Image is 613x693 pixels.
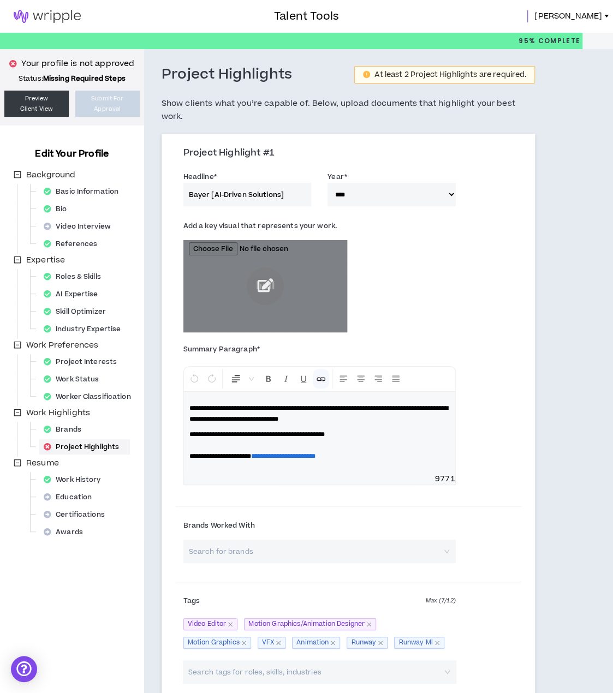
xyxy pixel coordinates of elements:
[24,457,61,470] span: Resume
[204,369,220,389] button: Redo
[313,369,329,389] button: Insert Link
[534,10,602,22] span: [PERSON_NAME]
[260,369,277,389] button: Format Bold
[347,637,388,649] span: Runway
[186,369,203,389] button: Undo
[183,147,522,159] h3: Project Highlight #1
[183,168,217,186] label: Headline
[183,618,238,630] span: Video Editor
[14,256,21,264] span: minus-square
[278,369,294,389] button: Format Italics
[241,640,247,646] span: close
[14,459,21,467] span: minus-square
[39,389,142,404] div: Worker Classification
[39,304,117,319] div: Skill Optimizer
[39,184,129,199] div: Basic Information
[24,339,100,352] span: Work Preferences
[183,521,255,530] span: Brands Worked With
[26,457,59,469] span: Resume
[14,341,21,349] span: minus-square
[26,169,75,181] span: Background
[39,439,130,455] div: Project Highlights
[4,91,69,117] a: PreviewClient View
[244,618,376,630] span: Motion Graphics/Animation Designer
[330,640,336,646] span: close
[374,71,526,79] div: At least 2 Project Highlights are required.
[328,168,347,186] label: Year
[39,269,112,284] div: Roles & Skills
[39,472,112,487] div: Work History
[26,254,65,266] span: Expertise
[435,474,455,485] span: 9771
[26,339,98,351] span: Work Preferences
[183,217,337,235] label: Add a key visual that represents your work.
[11,656,37,682] div: Open Intercom Messenger
[24,169,78,182] span: Background
[335,369,352,389] button: Left Align
[394,637,444,649] span: Runway Ml
[183,183,311,206] input: Case Study Headline
[274,8,339,25] h3: Talent Tools
[39,321,132,337] div: Industry Expertise
[39,524,94,540] div: Awards
[435,640,440,646] span: close
[21,58,134,70] p: Your profile is not approved
[31,147,113,160] h3: Edit Your Profile
[370,369,386,389] button: Right Align
[24,254,67,267] span: Expertise
[39,354,128,369] div: Project Interests
[276,640,281,646] span: close
[26,407,90,419] span: Work Highlights
[39,219,122,234] div: Video Interview
[39,507,116,522] div: Certifications
[43,74,126,83] strong: Missing Required Steps
[75,91,140,117] button: Submit ForApproval
[366,622,372,627] span: close
[162,97,535,123] h5: Show clients what you’re capable of. Below, upload documents that highlight your best work.
[39,372,110,387] div: Work Status
[14,409,21,416] span: minus-square
[24,407,92,420] span: Work Highlights
[162,65,293,84] h3: Project Highlights
[183,637,251,649] span: Motion Graphics
[258,637,285,649] span: VFX
[14,171,21,178] span: minus-square
[353,369,369,389] button: Center Align
[535,36,580,46] span: Complete
[4,74,140,83] p: Status:
[39,201,78,217] div: Bio
[39,236,108,252] div: References
[519,33,580,49] p: 95%
[425,596,455,606] span: Max ( 7 / 12 )
[39,489,103,505] div: Education
[292,637,340,649] span: Animation
[378,640,383,646] span: close
[39,286,109,302] div: AI Expertise
[228,622,233,627] span: close
[363,71,370,78] span: exclamation-circle
[183,340,260,358] label: Summary Paragraph
[388,369,404,389] button: Justify Align
[39,422,92,437] div: Brands
[295,369,312,389] button: Format Underline
[183,596,200,606] span: Tags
